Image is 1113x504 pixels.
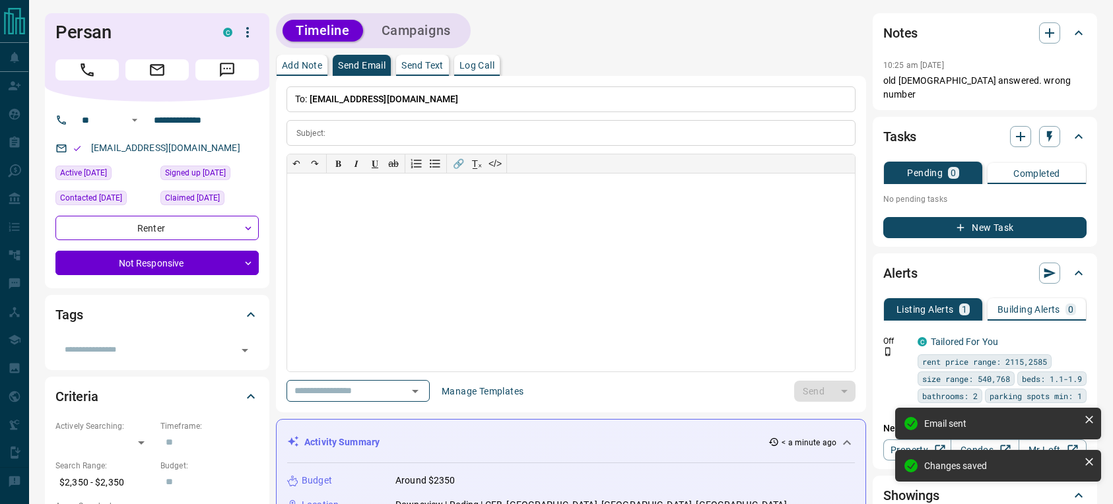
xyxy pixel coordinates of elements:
button: Open [127,112,143,128]
span: Call [55,59,119,80]
p: Listing Alerts [896,305,954,314]
div: Changes saved [924,460,1079,471]
span: [EMAIL_ADDRESS][DOMAIN_NAME] [310,94,459,104]
span: Active [DATE] [60,166,107,179]
button: Numbered list [407,154,426,173]
a: Tailored For You [931,336,998,347]
div: Mon May 03 2021 [160,166,259,184]
span: 𝐔 [372,158,378,169]
p: old [DEMOGRAPHIC_DATA] answered. wrong number [883,74,1087,102]
button: ab [384,154,403,173]
button: 𝐁 [329,154,347,173]
p: Building Alerts [997,305,1060,314]
button: Bullet list [426,154,444,173]
button: </> [486,154,504,173]
div: Alerts [883,257,1087,289]
a: [EMAIL_ADDRESS][DOMAIN_NAME] [91,142,240,153]
span: size range: 540,768 [922,372,1010,385]
p: Pending [907,168,943,177]
button: Manage Templates [434,381,531,402]
button: 𝐔 [366,154,384,173]
button: 𝑰 [347,154,366,173]
button: ↷ [306,154,324,173]
div: Fri Oct 03 2025 [55,191,154,209]
div: Email sent [924,418,1079,429]
p: < a minute ago [782,437,836,449]
span: Contacted [DATE] [60,191,122,205]
h2: Notes [883,22,918,44]
span: bathrooms: 2 [922,389,978,402]
div: condos.ca [918,337,927,346]
h2: Criteria [55,386,98,407]
p: Send Text [401,61,444,70]
p: $2,350 - $2,350 [55,472,154,493]
div: condos.ca [223,28,232,37]
p: Add Note [282,61,322,70]
h2: Alerts [883,263,918,284]
p: No pending tasks [883,189,1087,209]
div: Not Responsive [55,251,259,275]
button: 🔗 [449,154,467,173]
p: 0 [951,168,956,177]
div: Activity Summary< a minute ago [287,430,855,455]
p: Subject: [296,127,325,139]
p: 10:25 am [DATE] [883,61,944,70]
h1: Persan [55,22,203,43]
div: Tags [55,299,259,331]
a: Property [883,439,951,460]
h2: Tags [55,304,83,325]
button: Open [236,341,254,360]
p: Completed [1013,169,1060,178]
button: T̲ₓ [467,154,486,173]
div: Notes [883,17,1087,49]
div: Mon Oct 13 2025 [55,166,154,184]
svg: Email Valid [73,144,82,153]
span: Message [195,59,259,80]
div: Renter [55,216,259,240]
p: Search Range: [55,460,154,472]
span: Signed up [DATE] [165,166,226,179]
p: 1 [962,305,967,314]
button: Campaigns [368,20,464,42]
div: Thu Oct 02 2025 [160,191,259,209]
div: split button [794,381,856,402]
div: Tasks [883,121,1087,152]
p: Activity Summary [304,435,380,449]
h2: Tasks [883,126,916,147]
p: Send Email [338,61,386,70]
button: ↶ [287,154,306,173]
p: Log Call [459,61,494,70]
span: Claimed [DATE] [165,191,220,205]
p: To: [287,86,856,112]
p: 0 [1068,305,1073,314]
p: Around $2350 [395,474,455,488]
span: parking spots min: 1 [990,389,1082,402]
p: Budget [302,474,332,488]
s: ab [388,158,399,169]
p: New Alert: [883,422,1087,435]
button: Open [406,382,424,400]
svg: Push Notification Only [883,347,893,356]
span: beds: 1.1-1.9 [1022,372,1082,385]
span: Email [125,59,189,80]
p: Actively Searching: [55,420,154,432]
p: Timeframe: [160,420,259,432]
button: Timeline [283,20,363,42]
p: Budget: [160,460,259,472]
span: rent price range: 2115,2585 [922,355,1047,368]
p: Off [883,335,910,347]
div: Criteria [55,381,259,412]
button: New Task [883,217,1087,238]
